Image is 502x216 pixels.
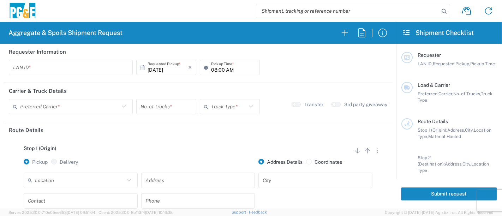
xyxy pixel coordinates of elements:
[9,127,43,134] h2: Route Details
[418,61,433,66] span: LAN ID,
[447,127,465,133] span: Address,
[249,210,267,214] a: Feedback
[344,101,387,108] label: 3rd party giveaway
[418,155,445,167] span: Stop 2 (Destination):
[418,91,453,96] span: Preferred Carrier,
[445,161,462,167] span: Address,
[8,3,37,19] img: pge
[256,4,439,18] input: Shipment, tracking or reference number
[24,145,56,151] span: Stop 1 (Origin)
[385,209,494,216] span: Copyright © [DATE]-[DATE] Agistix Inc., All Rights Reserved
[465,127,474,133] span: City,
[9,48,66,55] h2: Requester Information
[304,101,324,108] label: Transfer
[232,210,249,214] a: Support
[418,52,441,58] span: Requester
[418,82,450,88] span: Load & Carrier
[428,134,461,139] span: Material Hauled
[145,210,173,215] span: [DATE] 10:16:38
[418,119,448,124] span: Route Details
[470,61,495,66] span: Pickup Time
[402,29,474,37] h2: Shipment Checklist
[67,210,95,215] span: [DATE] 09:51:04
[9,88,67,95] h2: Carrier & Truck Details
[306,159,342,165] label: Coordinates
[258,159,303,165] label: Address Details
[98,210,173,215] span: Client: 2025.20.0-8b113f4
[433,61,470,66] span: Requested Pickup,
[453,91,481,96] span: No. of Trucks,
[462,161,471,167] span: City,
[401,187,497,200] button: Submit request
[8,29,122,37] h2: Aggregate & Spoils Shipment Request
[8,210,95,215] span: Server: 2025.20.0-710e05ee653
[418,127,447,133] span: Stop 1 (Origin):
[188,62,192,73] i: ×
